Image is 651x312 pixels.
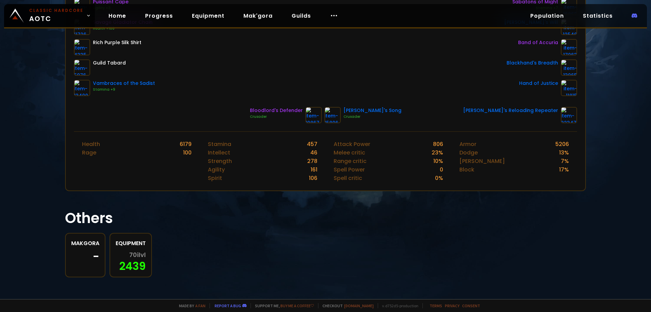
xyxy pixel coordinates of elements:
div: 5206 [555,140,569,148]
a: Makgora- [65,233,105,277]
img: item-13400 [74,80,90,96]
div: 278 [307,157,317,165]
span: 70 ilvl [129,252,146,258]
div: Block [459,165,474,174]
a: Privacy [445,303,459,308]
div: Equipment [116,239,146,247]
div: Spell critic [334,174,362,182]
a: Home [103,9,132,23]
div: 46 [310,148,317,157]
div: 0 [440,165,443,174]
span: Support me, [251,303,314,308]
img: item-19867 [305,107,322,123]
a: Classic HardcoreAOTC [4,4,95,27]
div: Rage [82,148,96,157]
div: Vambraces of the Sadist [93,80,155,87]
small: Classic Hardcore [29,7,83,14]
div: [PERSON_NAME]'s Reloading Repeater [463,107,558,114]
a: [DOMAIN_NAME] [344,303,374,308]
img: item-22347 [561,107,577,123]
div: 2439 [116,252,146,271]
div: 806 [433,140,443,148]
div: Melee critic [334,148,365,157]
div: 23 % [432,148,443,157]
div: 161 [311,165,317,174]
div: Crusader [343,114,401,120]
img: item-5976 [74,59,90,76]
a: Report a bug [215,303,241,308]
div: Range critic [334,157,367,165]
a: Buy me a coffee [280,303,314,308]
div: Bloodlord's Defender [250,107,303,114]
img: item-11815 [561,80,577,96]
div: Intellect [208,148,230,157]
div: Agility [208,165,225,174]
div: [PERSON_NAME]'s Song [343,107,401,114]
span: Checkout [318,303,374,308]
span: v. d752d5 - production [378,303,418,308]
a: a fan [195,303,205,308]
div: Strength [208,157,232,165]
div: Band of Accuria [518,39,558,46]
div: 106 [309,174,317,182]
a: Guilds [286,9,316,23]
a: Progress [140,9,178,23]
a: Population [525,9,569,23]
div: - [71,252,99,262]
div: Rich Purple Silk Shirt [93,39,141,46]
img: item-13965 [561,59,577,76]
div: Makgora [71,239,99,247]
div: Stamina +9 [93,87,155,92]
span: Made by [175,303,205,308]
div: 457 [307,140,317,148]
div: 100 [183,148,192,157]
a: Equipment70ilvl2439 [110,233,152,277]
div: Health +100 [93,26,153,31]
a: Terms [430,303,442,308]
div: Spirit [208,174,222,182]
div: Dodge [459,148,478,157]
div: Stamina [208,140,231,148]
a: Consent [462,303,480,308]
img: item-4335 [74,39,90,55]
a: Mak'gora [238,9,278,23]
span: AOTC [29,7,83,24]
img: item-15806 [324,107,341,123]
a: Equipment [186,9,230,23]
div: Guild Tabard [93,59,126,67]
div: Hand of Justice [519,80,558,87]
div: Health [82,140,100,148]
div: Crusader [250,114,303,120]
a: Statistics [577,9,618,23]
div: 17 % [559,165,569,174]
div: Armor [459,140,476,148]
div: Spell Power [334,165,365,174]
div: 0 % [435,174,443,182]
div: 13 % [559,148,569,157]
h1: Others [65,207,586,229]
div: [PERSON_NAME] [459,157,505,165]
img: item-17063 [561,39,577,55]
div: Blackhand's Breadth [507,59,558,67]
div: Attack Power [334,140,370,148]
div: 6179 [180,140,192,148]
div: 7 % [561,157,569,165]
div: 10 % [433,157,443,165]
